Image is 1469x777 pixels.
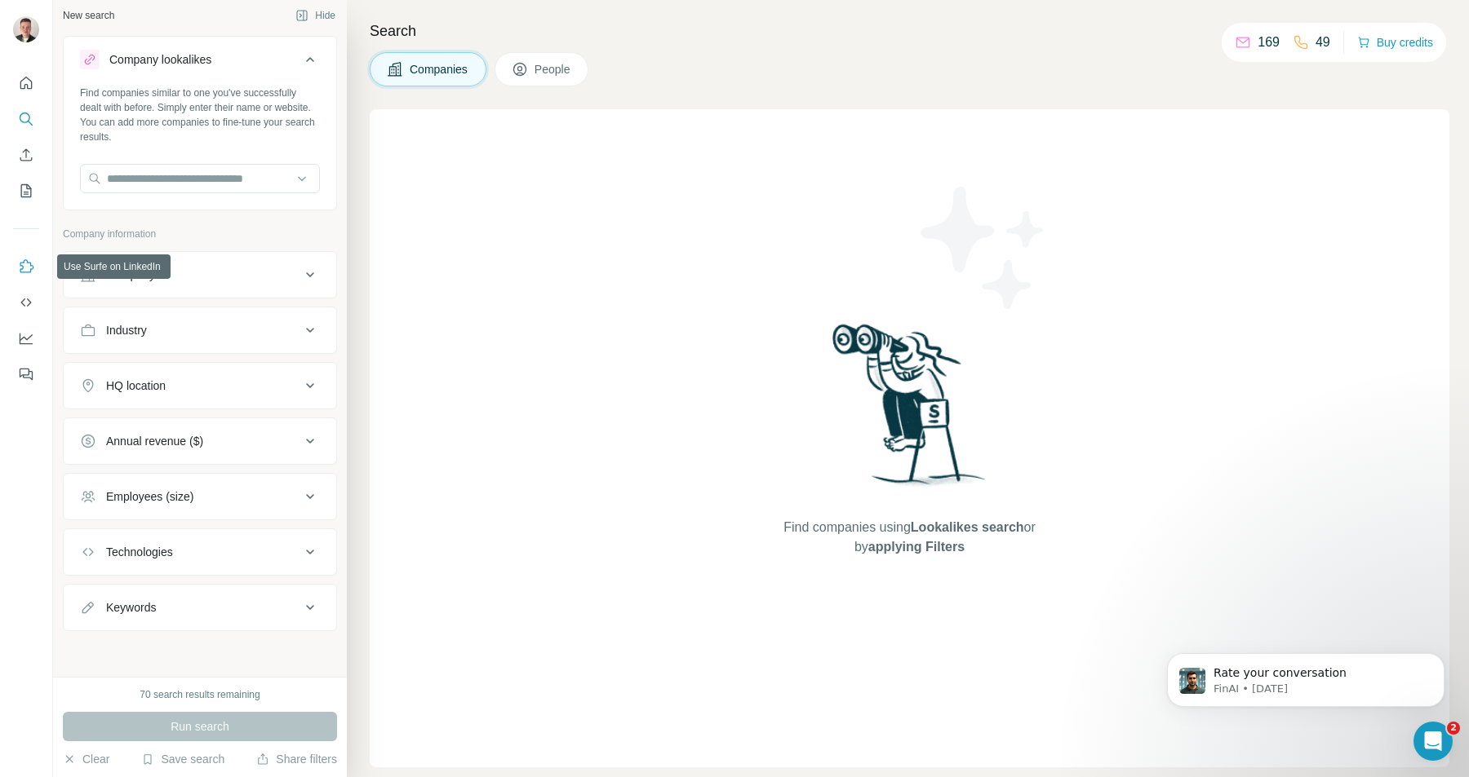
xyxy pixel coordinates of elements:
span: Companies [410,61,469,77]
div: Find companies similar to one you've successfully dealt with before. Simply enter their name or w... [80,86,320,144]
div: HQ location [106,377,166,394]
div: 70 search results remaining [140,687,260,702]
span: 2 [1447,722,1460,735]
button: HQ location [64,366,336,405]
img: Avatar [13,16,39,42]
button: Clear [63,751,109,767]
span: Lookalikes search [911,520,1024,534]
button: Quick start [13,68,39,98]
button: Enrich CSV [13,140,39,170]
button: Dashboard [13,324,39,353]
span: Find companies using or by [779,518,1040,557]
button: Use Surfe on LinkedIn [13,252,39,281]
button: Keywords [64,588,336,627]
img: Surfe Illustration - Woman searching with binoculars [825,320,995,501]
div: Employees (size) [106,488,193,505]
p: 169 [1258,33,1280,52]
img: Surfe Illustration - Stars [910,174,1057,321]
button: Hide [284,3,347,28]
button: Company lookalikes [64,40,336,86]
h4: Search [370,20,1449,42]
button: Annual revenue ($) [64,422,336,461]
span: People [535,61,572,77]
button: Feedback [13,360,39,389]
button: Employees (size) [64,477,336,516]
div: New search [63,8,114,23]
iframe: Intercom notifications message [1143,619,1469,733]
div: Industry [106,322,147,338]
button: Company [64,255,336,294]
div: Technologies [106,544,173,560]
button: Save search [141,751,224,767]
button: Share filters [256,751,337,767]
p: 49 [1316,33,1330,52]
button: Use Surfe API [13,288,39,317]
iframe: Intercom live chat [1414,722,1453,761]
div: Annual revenue ($) [106,433,203,449]
button: Industry [64,311,336,350]
button: Technologies [64,532,336,572]
div: Keywords [106,599,156,616]
button: My lists [13,176,39,205]
div: Company lookalikes [109,51,211,68]
button: Search [13,104,39,134]
button: Buy credits [1357,31,1433,54]
p: Company information [63,227,337,241]
span: applying Filters [868,540,965,554]
div: Company [106,267,155,283]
